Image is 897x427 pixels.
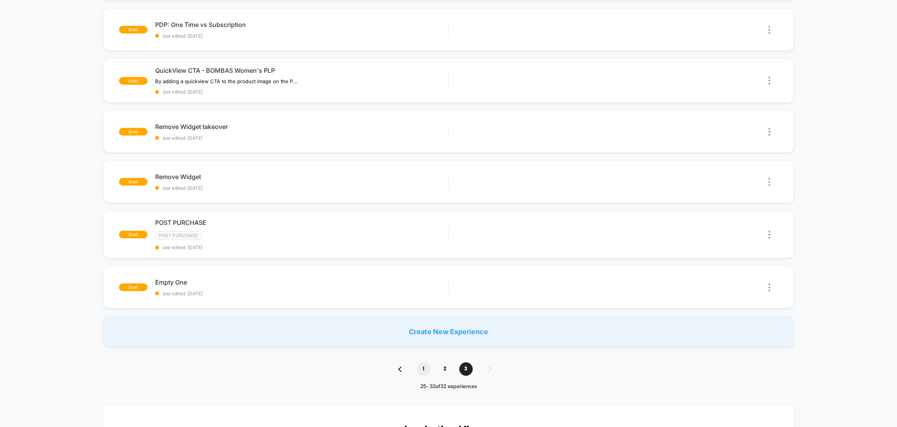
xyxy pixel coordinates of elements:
img: close [768,128,770,136]
span: last edited: [DATE] [155,89,448,95]
span: draft [119,283,147,291]
span: Remove Widget takeover [155,123,448,131]
span: draft [119,77,147,85]
span: last edited: [DATE] [155,135,448,141]
span: Empty One [155,278,448,286]
span: last edited: [DATE] [155,291,448,296]
span: 3 [459,362,473,376]
img: pagination back [398,367,402,372]
span: POST PURCHASE [155,219,448,226]
img: close [768,178,770,186]
div: 25 - 32 of 32 experiences [390,383,507,390]
img: close [768,283,770,291]
span: draft [119,128,147,136]
span: last edited: [DATE] [155,185,448,191]
span: Post Purchase [155,231,201,240]
img: close [768,77,770,85]
span: last edited: [DATE] [155,33,448,39]
span: 2 [438,362,452,376]
span: Remove Widget [155,173,448,181]
img: close [768,231,770,239]
span: By adding a quickview CTA to the product image on the PLP, we will increase user CTR with the pro... [155,78,298,84]
span: last edited: [DATE] [155,244,448,250]
span: draft [119,231,147,238]
span: draft [119,26,147,33]
img: close [768,26,770,34]
span: PDP: One Time vs Subscription [155,21,448,28]
span: QuickView CTA - BOMBAS Women's PLP [155,67,448,74]
span: draft [119,178,147,186]
span: 1 [417,362,430,376]
div: Create New Experience [103,316,794,347]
